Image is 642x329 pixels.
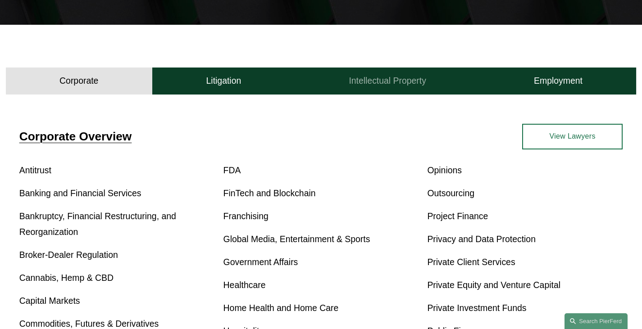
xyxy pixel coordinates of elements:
h4: Employment [534,75,583,86]
a: Commodities, Futures & Derivatives [19,319,159,329]
a: Private Client Services [427,257,515,267]
a: Home Health and Home Care [223,303,339,313]
a: Antitrust [19,165,51,175]
a: FDA [223,165,241,175]
a: Cannabis, Hemp & CBD [19,273,114,283]
a: Broker-Dealer Regulation [19,250,118,260]
a: Corporate Overview [19,130,132,143]
a: Global Media, Entertainment & Sports [223,234,370,244]
a: FinTech and Blockchain [223,188,316,198]
a: Franchising [223,211,269,221]
a: Government Affairs [223,257,298,267]
a: Bankruptcy, Financial Restructuring, and Reorganization [19,211,176,237]
h4: Intellectual Property [349,75,426,86]
h4: Litigation [206,75,241,86]
h4: Corporate [59,75,98,86]
a: View Lawyers [522,124,623,150]
a: Capital Markets [19,296,80,306]
a: Healthcare [223,280,266,290]
a: Search this site [565,313,628,329]
a: Banking and Financial Services [19,188,141,198]
a: Opinions [427,165,462,175]
a: Outsourcing [427,188,474,198]
a: Project Finance [427,211,488,221]
a: Privacy and Data Protection [427,234,536,244]
a: Private Equity and Venture Capital [427,280,560,290]
a: Private Investment Funds [427,303,526,313]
